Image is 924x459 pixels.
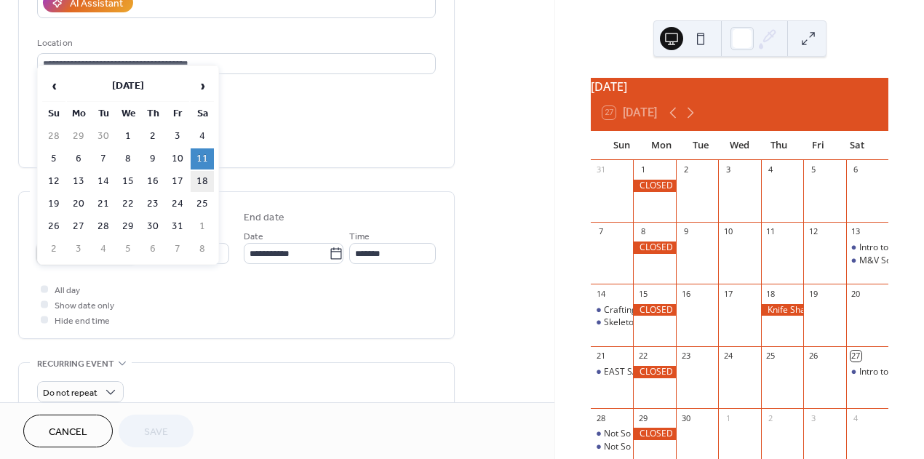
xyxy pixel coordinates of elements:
[55,314,110,329] span: Hide end time
[765,226,776,237] div: 11
[837,131,877,160] div: Sat
[633,428,675,440] div: CLOSED
[92,239,115,260] td: 4
[633,180,675,192] div: CLOSED
[851,164,861,175] div: 6
[244,210,284,225] div: End date
[637,226,648,237] div: 8
[591,78,888,95] div: [DATE]
[166,126,189,147] td: 3
[116,239,140,260] td: 5
[680,288,691,299] div: 16
[604,366,911,378] div: EAST SAC: PopUp Market with Sac Vendor Connect! More Info Coming Soon!
[92,216,115,237] td: 28
[191,239,214,260] td: 8
[681,131,720,160] div: Tue
[67,126,90,147] td: 29
[765,351,776,362] div: 25
[141,239,164,260] td: 6
[42,171,65,192] td: 12
[67,171,90,192] td: 13
[42,216,65,237] td: 26
[604,304,853,316] div: Crafting Potion Bottles: Craftopolis [DATE] Brunch Series, $45
[349,229,370,244] span: Time
[680,226,691,237] div: 9
[37,36,433,51] div: Location
[591,428,633,440] div: Not So Scary Treats: Cookie Decorating Class with Sugar Sweetery, SOLD OUT
[92,148,115,169] td: 7
[166,216,189,237] td: 31
[67,148,90,169] td: 6
[722,351,733,362] div: 24
[141,126,164,147] td: 2
[67,71,189,102] th: [DATE]
[595,351,606,362] div: 21
[43,71,65,100] span: ‹
[637,412,648,423] div: 29
[116,148,140,169] td: 8
[846,255,888,267] div: M&V Soy Candles & Concrete Studio: Fall Sip & Pour Candlemaking Class, $50
[680,412,691,423] div: 30
[680,164,691,175] div: 2
[851,351,861,362] div: 27
[595,164,606,175] div: 31
[633,366,675,378] div: CLOSED
[798,131,837,160] div: Fri
[116,126,140,147] td: 1
[633,242,675,254] div: CLOSED
[765,288,776,299] div: 18
[722,288,733,299] div: 17
[851,288,861,299] div: 20
[595,412,606,423] div: 28
[67,216,90,237] td: 27
[67,239,90,260] td: 3
[55,283,80,298] span: All day
[141,193,164,215] td: 23
[637,351,648,362] div: 22
[166,103,189,124] th: Fr
[851,226,861,237] div: 13
[67,193,90,215] td: 20
[591,304,633,316] div: Crafting Potion Bottles: Craftopolis Sunday Brunch Series, $45
[43,385,97,402] span: Do not repeat
[595,288,606,299] div: 14
[722,164,733,175] div: 3
[92,193,115,215] td: 21
[759,131,798,160] div: Thu
[604,316,823,329] div: Skeleton Coffin: Craftopolis [DATE] Brunch Series, $55
[808,351,819,362] div: 26
[602,131,642,160] div: Sun
[851,412,861,423] div: 4
[42,148,65,169] td: 5
[191,193,214,215] td: 25
[116,216,140,237] td: 29
[642,131,681,160] div: Mon
[633,304,675,316] div: CLOSED
[23,415,113,447] button: Cancel
[141,171,164,192] td: 16
[141,148,164,169] td: 9
[116,103,140,124] th: We
[637,164,648,175] div: 1
[191,71,213,100] span: ›
[808,164,819,175] div: 5
[722,226,733,237] div: 10
[191,216,214,237] td: 1
[141,103,164,124] th: Th
[244,229,263,244] span: Date
[166,239,189,260] td: 7
[722,412,733,423] div: 1
[166,148,189,169] td: 10
[37,356,114,372] span: Recurring event
[808,226,819,237] div: 12
[166,193,189,215] td: 24
[680,351,691,362] div: 23
[42,239,65,260] td: 2
[42,193,65,215] td: 19
[92,171,115,192] td: 14
[846,366,888,378] div: Intro to Fall Watercolor with the Calligraphy Girl, $85
[92,126,115,147] td: 30
[595,226,606,237] div: 7
[141,216,164,237] td: 30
